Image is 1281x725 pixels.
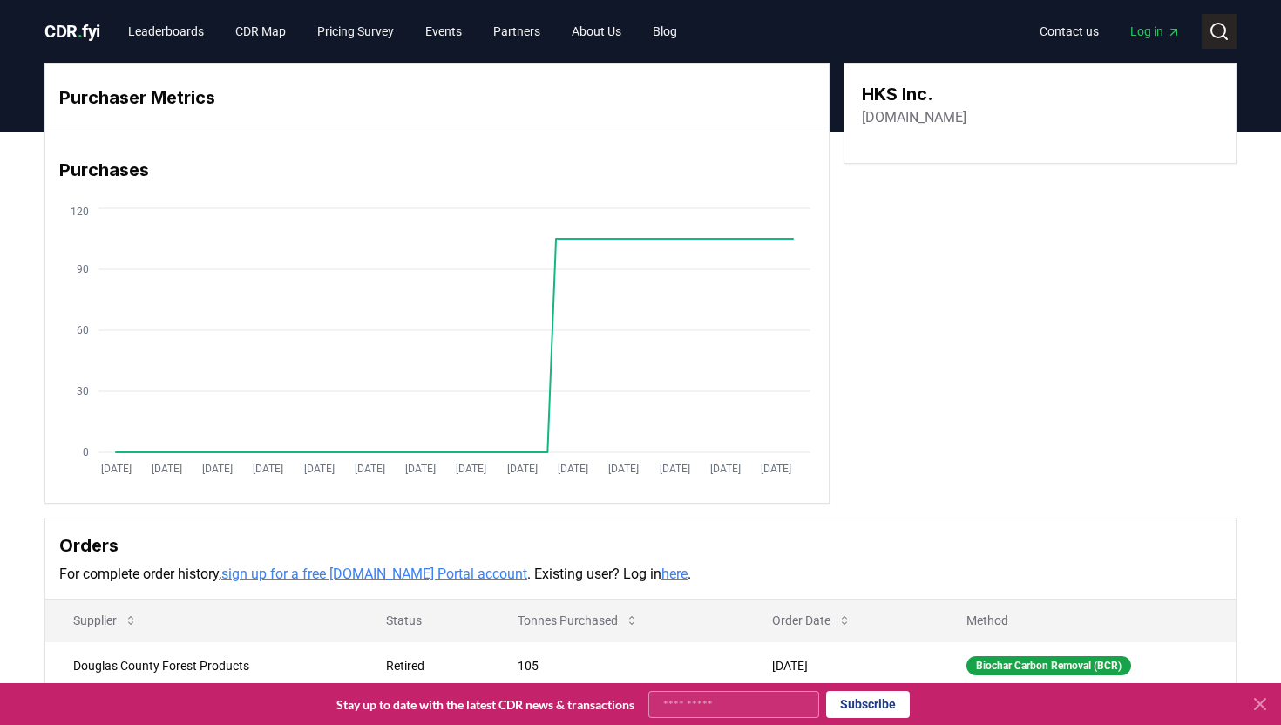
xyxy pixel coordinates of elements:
[862,81,966,107] h3: HKS Inc.
[83,446,89,458] tspan: 0
[44,19,100,44] a: CDR.fyi
[1026,16,1113,47] a: Contact us
[71,206,89,218] tspan: 120
[1026,16,1195,47] nav: Main
[77,385,89,397] tspan: 30
[862,107,966,128] a: [DOMAIN_NAME]
[303,16,408,47] a: Pricing Survey
[490,641,744,689] td: 105
[221,16,300,47] a: CDR Map
[45,641,358,689] td: Douglas County Forest Products
[660,463,690,475] tspan: [DATE]
[114,16,691,47] nav: Main
[59,603,152,638] button: Supplier
[59,564,1222,585] p: For complete order history, . Existing user? Log in .
[758,603,865,638] button: Order Date
[59,157,815,183] h3: Purchases
[952,612,1222,629] p: Method
[639,16,691,47] a: Blog
[966,656,1131,675] div: Biochar Carbon Removal (BCR)
[558,463,588,475] tspan: [DATE]
[59,532,1222,559] h3: Orders
[608,463,639,475] tspan: [DATE]
[253,463,283,475] tspan: [DATE]
[456,463,486,475] tspan: [DATE]
[355,463,385,475] tspan: [DATE]
[710,463,741,475] tspan: [DATE]
[661,566,688,582] a: here
[77,263,89,275] tspan: 90
[558,16,635,47] a: About Us
[761,463,791,475] tspan: [DATE]
[221,566,527,582] a: sign up for a free [DOMAIN_NAME] Portal account
[202,463,233,475] tspan: [DATE]
[386,657,476,674] div: Retired
[114,16,218,47] a: Leaderboards
[77,324,89,336] tspan: 60
[1130,23,1181,40] span: Log in
[411,16,476,47] a: Events
[479,16,554,47] a: Partners
[101,463,132,475] tspan: [DATE]
[372,612,476,629] p: Status
[44,21,100,42] span: CDR fyi
[59,85,815,111] h3: Purchaser Metrics
[405,463,436,475] tspan: [DATE]
[152,463,182,475] tspan: [DATE]
[78,21,83,42] span: .
[1116,16,1195,47] a: Log in
[744,641,939,689] td: [DATE]
[507,463,538,475] tspan: [DATE]
[504,603,653,638] button: Tonnes Purchased
[304,463,335,475] tspan: [DATE]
